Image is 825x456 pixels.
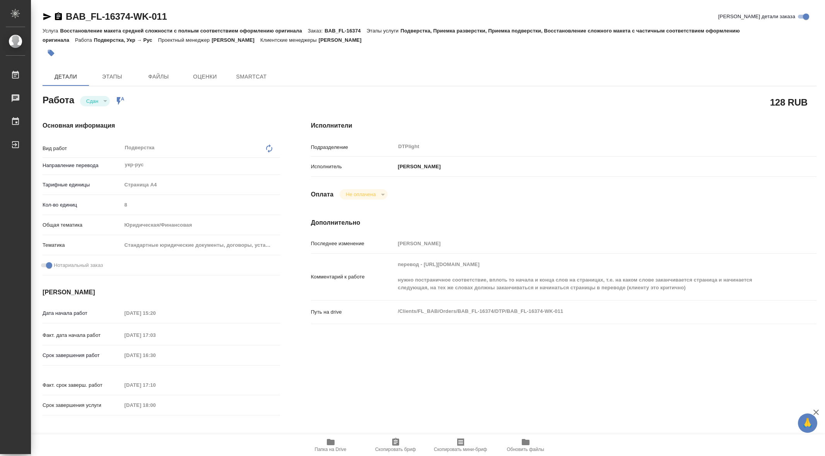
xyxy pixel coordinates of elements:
h4: Исполнители [311,121,816,130]
span: Обновить файлы [507,447,544,452]
button: Сдан [84,98,101,104]
span: SmartCat [233,72,270,82]
button: Скопировать бриф [363,434,428,456]
span: Скопировать мини-бриф [434,447,487,452]
button: 🙏 [798,413,817,433]
span: Папка на Drive [315,447,347,452]
h2: Работа [43,92,74,106]
button: Обновить файлы [493,434,558,456]
input: Пустое поле [122,199,280,210]
p: Факт. срок заверш. работ [43,381,122,389]
h4: Основная информация [43,121,280,130]
button: Скопировать ссылку [54,12,63,21]
div: Страница А4 [122,178,280,191]
span: Оценки [186,72,224,82]
p: Подразделение [311,143,395,151]
textarea: /Clients/FL_BAB/Orders/BAB_FL-16374/DTP/BAB_FL-16374-WK-011 [395,305,774,318]
p: [PERSON_NAME] [212,37,260,43]
p: Тематика [43,241,122,249]
input: Пустое поле [122,330,190,341]
p: Клиентские менеджеры [260,37,319,43]
p: Проектный менеджер [158,37,212,43]
input: Пустое поле [122,350,190,361]
span: Детали [47,72,84,82]
p: Срок завершения услуги [43,401,122,409]
p: Исполнитель [311,163,395,171]
button: Скопировать ссылку для ЯМессенджера [43,12,52,21]
button: Папка на Drive [298,434,363,456]
p: BAB_FL-16374 [325,28,366,34]
div: Сдан [340,189,387,200]
input: Пустое поле [122,379,190,391]
div: Сдан [80,96,110,106]
p: Подверстка, Укр → Рус [94,37,158,43]
p: Этапы услуги [367,28,401,34]
p: Вид работ [43,145,122,152]
p: [PERSON_NAME] [319,37,367,43]
p: Работа [75,37,94,43]
span: 🙏 [801,415,814,431]
textarea: перевод - [URL][DOMAIN_NAME] нужно постраничное соответствие, вплоть то начала и конца слов на ст... [395,258,774,294]
h4: [PERSON_NAME] [43,288,280,297]
a: BAB_FL-16374-WK-011 [66,11,167,22]
p: Восстановление макета средней сложности с полным соответствием оформлению оригинала [60,28,307,34]
h4: Оплата [311,190,334,199]
h4: Дополнительно [311,218,816,227]
p: Тарифные единицы [43,181,122,189]
button: Добавить тэг [43,44,60,61]
p: Общая тематика [43,221,122,229]
p: Последнее изменение [311,240,395,248]
input: Пустое поле [395,238,774,249]
p: Кол-во единиц [43,201,122,209]
button: Скопировать мини-бриф [428,434,493,456]
p: Факт. дата начала работ [43,331,122,339]
h2: 128 RUB [770,96,808,109]
button: Не оплачена [343,191,378,198]
span: [PERSON_NAME] детали заказа [718,13,795,20]
p: Путь на drive [311,308,395,316]
span: Скопировать бриф [375,447,416,452]
p: Срок завершения работ [43,352,122,359]
span: Этапы [94,72,131,82]
span: Файлы [140,72,177,82]
p: Заказ: [308,28,325,34]
p: [PERSON_NAME] [395,163,441,171]
p: Услуга [43,28,60,34]
div: Юридическая/Финансовая [122,219,280,232]
span: Нотариальный заказ [54,261,103,269]
p: Дата начала работ [43,309,122,317]
p: Направление перевода [43,162,122,169]
div: Стандартные юридические документы, договоры, уставы [122,239,280,252]
input: Пустое поле [122,307,190,319]
input: Пустое поле [122,400,190,411]
p: Комментарий к работе [311,273,395,281]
